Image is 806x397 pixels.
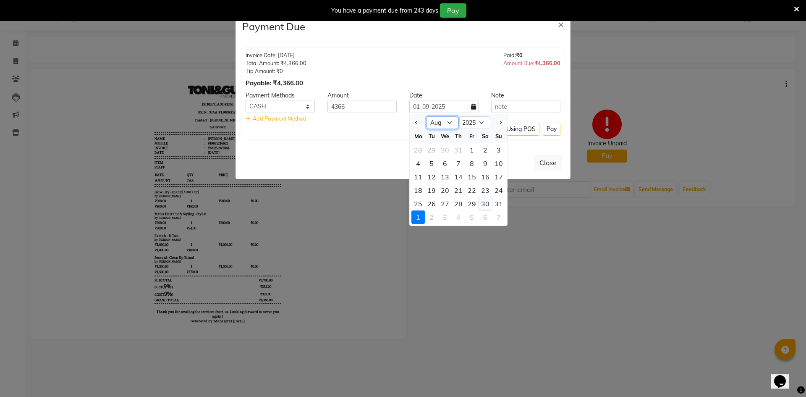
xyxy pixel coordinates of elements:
div: Note [485,91,567,100]
div: Tu [425,129,438,143]
p: Thank you for availing the services from us. Looking forward to serve you again ! [117,232,243,241]
div: Saturday, August 30, 2025 [479,197,492,210]
span: ₹270.00 [149,192,180,197]
div: 16 [479,170,492,184]
div: 6 [438,157,452,170]
div: 23 [479,184,492,197]
img: file_1743145747556.png [149,7,212,22]
div: 11 [411,170,425,184]
span: : [167,68,167,73]
span: ₹300.00 [117,148,148,153]
div: Thursday, August 28, 2025 [452,197,465,210]
div: 9 [479,157,492,170]
div: ₹333.00 [212,207,243,211]
div: Friday, August 29, 2025 [465,197,479,210]
span: STAFF [117,87,127,92]
span: QTY [149,95,180,100]
span: 1 [149,186,180,192]
span: 1 [149,121,180,126]
div: We [438,129,452,143]
div: Total Amount: ₹4,366.00 [246,59,306,67]
div: Sa [479,129,492,143]
div: 10 [492,157,505,170]
div: 31 [492,197,505,210]
span: : [167,59,167,63]
div: 919951216662 [168,63,190,68]
div: 1 [411,210,425,224]
div: 3 [492,143,505,157]
div: 30 [479,197,492,210]
div: 19 [425,184,438,197]
div: Date [117,73,167,77]
span: 9% [126,213,134,220]
span: Men's Hair Cut & Styling - Stylist [117,134,169,139]
div: Friday, August 1, 2025 [465,143,479,157]
span: RATE [117,95,148,100]
div: 14 [452,170,465,184]
span: ₹4,366.00 [534,60,560,66]
span: ₹0.00 [212,164,243,170]
div: Tuesday, August 26, 2025 [425,197,438,210]
div: Su [492,129,505,143]
span: ₹1,000.00 [181,164,212,170]
span: CGST [117,215,125,219]
div: 2 [479,143,492,157]
div: Saturday, August 9, 2025 [479,157,492,170]
div: Friday, August 8, 2025 [465,157,479,170]
div: 7 [452,157,465,170]
div: Payment Methods [239,91,321,100]
div: 8 [465,157,479,170]
div: Mo [411,129,425,143]
p: [STREET_ADDRESS] [117,23,243,31]
div: ( ) [117,205,135,213]
div: Friday, August 15, 2025 [465,170,479,184]
span: ₹1,500.00 [181,186,212,192]
div: 28 [452,197,465,210]
div: Tuesday, August 12, 2025 [425,170,438,184]
span: ₹0 [516,52,523,58]
div: 1 [465,143,479,157]
span: : [167,73,167,77]
div: SUBTOTAL [117,200,134,205]
span: Manager [176,241,191,246]
div: ₹333.00 [212,214,243,219]
div: ( ) [117,213,136,220]
div: Saturday, August 23, 2025 [479,184,492,197]
div: [DATE] [168,73,182,77]
div: Date [403,91,485,100]
span: ₹1,500.00 [117,186,148,192]
button: Pay [543,123,560,136]
div: 28 [411,143,425,157]
div: Thursday, July 31, 2025 [452,143,465,157]
span: ₹1,000.00 [117,170,148,175]
div: Fr [465,129,479,143]
h4: Payment Due [242,19,305,34]
button: Close [534,155,562,171]
span: SGST [117,207,125,212]
div: Paid: [503,51,560,59]
span: 9% [126,205,134,213]
div: Invoice [117,68,167,73]
span: 1 [149,142,180,148]
p: Contact : [PHONE_NUMBER] [117,39,243,47]
span: × [558,18,564,30]
div: Name [117,59,167,63]
div: Thursday, August 14, 2025 [452,170,465,184]
input: note [491,100,560,113]
div: Invoice Date: [DATE] [246,51,306,59]
button: Next month [497,116,504,129]
select: Select year [458,116,490,129]
div: Monday, August 25, 2025 [411,197,425,210]
div: Thursday, August 7, 2025 [452,157,465,170]
span: ₹0.00 [212,121,243,126]
span: Blow Dry - In Curl / Out Curl [117,112,161,117]
div: Generated By : at [DATE] [117,241,243,246]
span: ₹0.00 [212,142,243,148]
div: Sunday, August 31, 2025 [492,197,505,210]
span: DISCOUNT [212,95,243,100]
p: GSTN : 37AAJFL9406G1Z3 [117,31,243,39]
div: Thursday, August 21, 2025 [452,184,465,197]
button: Close [551,12,570,36]
span: Add Payment Method [253,115,306,122]
div: 5 [425,157,438,170]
